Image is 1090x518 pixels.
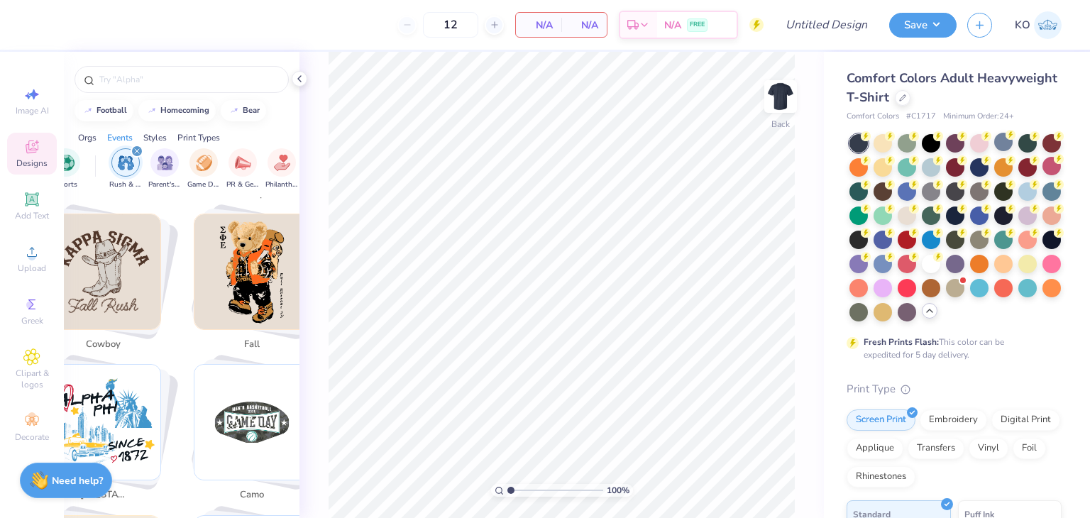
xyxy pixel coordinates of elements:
[55,180,77,190] span: Sports
[274,155,290,171] img: Philanthropy Image
[943,111,1014,123] span: Minimum Order: 24 +
[157,155,173,171] img: Parent's Weekend Image
[766,82,795,111] img: Back
[46,214,161,329] img: cowboy
[229,488,275,502] span: camo
[52,474,103,487] strong: Need help?
[847,381,1062,397] div: Print Type
[847,70,1057,106] span: Comfort Colors Adult Heavyweight T-Shirt
[847,466,915,487] div: Rhinestones
[187,148,220,190] button: filter button
[15,431,49,443] span: Decorate
[1013,438,1046,459] div: Foil
[185,364,327,507] button: Stack Card Button camo
[138,100,216,121] button: homecoming
[265,180,298,190] span: Philanthropy
[177,131,220,144] div: Print Types
[118,155,134,171] img: Rush & Bid Image
[196,155,212,171] img: Game Day Image
[78,131,97,144] div: Orgs
[16,158,48,169] span: Designs
[187,180,220,190] span: Game Day
[226,148,259,190] button: filter button
[906,111,936,123] span: # C1717
[265,148,298,190] button: filter button
[80,338,126,352] span: cowboy
[864,336,1038,361] div: This color can be expedited for 5 day delivery.
[37,364,179,507] button: Stack Card Button new york
[221,100,266,121] button: bear
[97,106,127,114] div: football
[524,18,553,33] span: N/A
[46,365,161,480] img: new york
[235,155,251,171] img: PR & General Image
[98,72,280,87] input: Try "Alpha"
[109,148,142,190] div: filter for Rush & Bid
[187,148,220,190] div: filter for Game Day
[226,148,259,190] div: filter for PR & General
[16,105,49,116] span: Image AI
[226,180,259,190] span: PR & General
[148,180,181,190] span: Parent's Weekend
[143,131,167,144] div: Styles
[21,315,43,326] span: Greek
[146,106,158,115] img: trend_line.gif
[991,409,1060,431] div: Digital Print
[969,438,1008,459] div: Vinyl
[847,111,899,123] span: Comfort Colors
[58,155,75,171] img: Sports Image
[920,409,987,431] div: Embroidery
[194,365,309,480] img: camo
[109,180,142,190] span: Rush & Bid
[847,438,903,459] div: Applique
[7,368,57,390] span: Clipart & logos
[82,106,94,115] img: trend_line.gif
[243,106,260,114] div: bear
[607,484,629,497] span: 100 %
[107,131,133,144] div: Events
[664,18,681,33] span: N/A
[229,338,275,352] span: fall
[690,20,705,30] span: FREE
[570,18,598,33] span: N/A
[185,214,327,357] button: Stack Card Button fall
[847,409,915,431] div: Screen Print
[148,148,181,190] button: filter button
[771,118,790,131] div: Back
[160,106,209,114] div: homecoming
[229,106,240,115] img: trend_line.gif
[889,13,957,38] button: Save
[109,148,142,190] button: filter button
[1015,17,1030,33] span: KO
[774,11,879,39] input: Untitled Design
[75,100,133,121] button: football
[52,148,80,190] button: filter button
[864,336,939,348] strong: Fresh Prints Flash:
[52,148,80,190] div: filter for Sports
[194,214,309,329] img: fall
[1034,11,1062,39] img: Kylie O'neil
[908,438,964,459] div: Transfers
[18,263,46,274] span: Upload
[1015,11,1062,39] a: KO
[423,12,478,38] input: – –
[148,148,181,190] div: filter for Parent's Weekend
[265,148,298,190] div: filter for Philanthropy
[37,214,179,357] button: Stack Card Button cowboy
[15,210,49,221] span: Add Text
